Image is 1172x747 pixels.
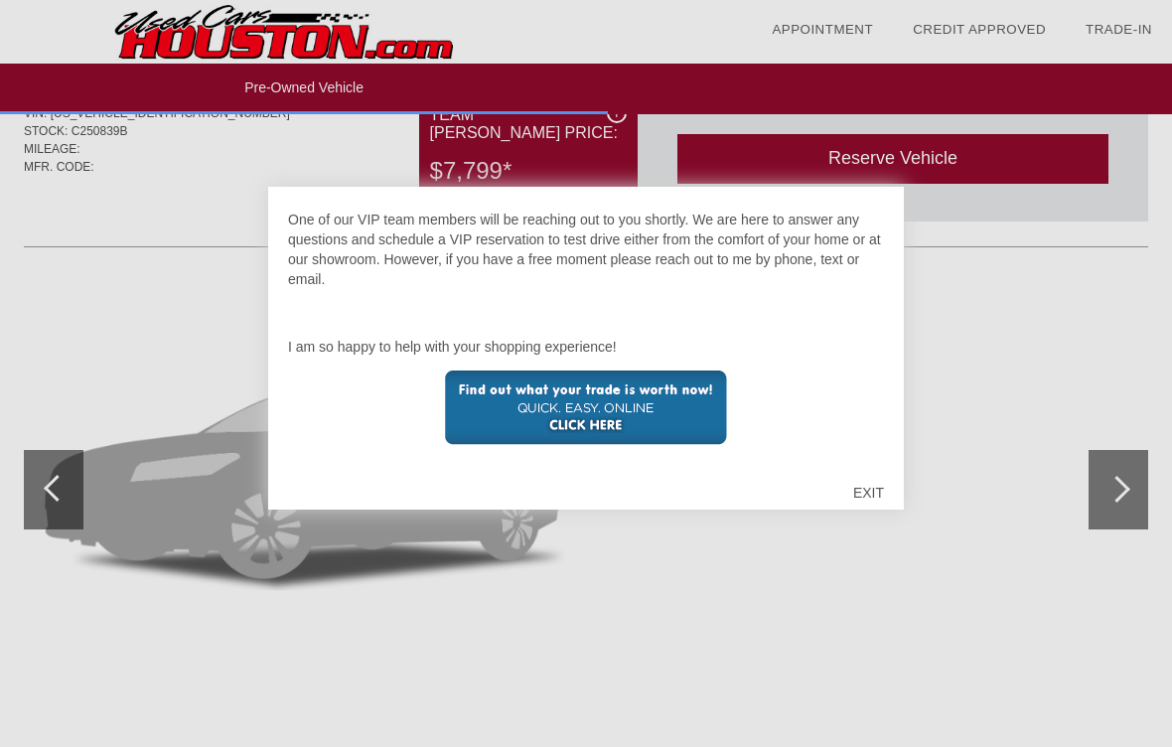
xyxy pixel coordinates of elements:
div: EXIT [833,463,904,523]
a: Credit Approved [913,22,1046,37]
a: Trade-In [1086,22,1152,37]
p: One of our VIP team members will be reaching out to you shortly. We are here to answer any questi... [288,210,884,289]
p: I am so happy to help with your shopping experience! [288,337,884,357]
a: Appointment [772,22,873,37]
